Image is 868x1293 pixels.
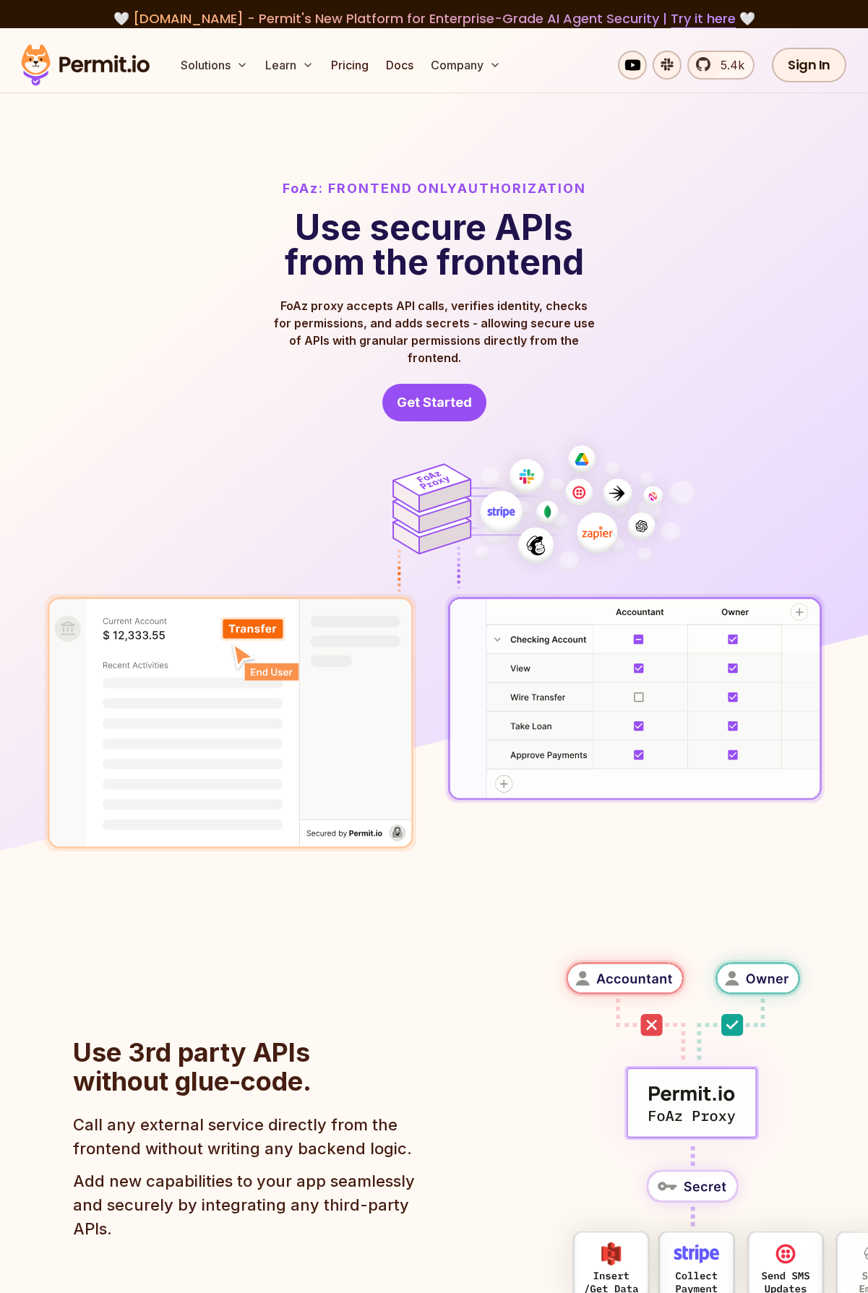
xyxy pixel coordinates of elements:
span: 5.4k [712,56,744,74]
p: Call any external service directly from the frontend without writing any backend logic. [73,1113,427,1161]
h2: FoAz: [283,179,586,199]
a: Try it here [671,9,736,28]
button: Solutions [175,51,254,80]
p: Add new capabilities to your app seamlessly and securely by integrating any third-party APIs. [73,1169,427,1241]
a: Pricing [325,51,374,80]
a: 5.4k [687,51,755,80]
a: Sign In [772,48,846,82]
span: Frontend Only Authorization [328,179,586,199]
h1: Use secure APIs from the frontend [283,210,586,280]
img: Permit logo [14,40,156,90]
a: Get Started [382,384,486,421]
h2: Use 3rd party APIs without glue-code. [73,1038,327,1096]
p: FoAz proxy accepts API calls, verifies identity, checks for permissions, and adds secrets - allow... [272,297,596,366]
button: Learn [259,51,319,80]
button: Company [425,51,507,80]
span: [DOMAIN_NAME] - Permit's New Platform for Enterprise-Grade AI Agent Security | [133,9,736,27]
div: 🤍 🤍 [35,9,833,29]
a: Docs [380,51,419,80]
